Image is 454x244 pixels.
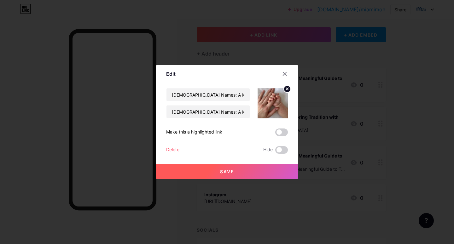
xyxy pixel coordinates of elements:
[166,128,222,136] div: Make this a highlighted link
[263,146,273,154] span: Hide
[166,88,250,101] input: Title
[220,169,234,174] span: Save
[156,164,298,179] button: Save
[166,105,250,118] input: URL
[166,146,179,154] div: Delete
[166,70,176,78] div: Edit
[258,88,288,118] img: link_thumbnail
